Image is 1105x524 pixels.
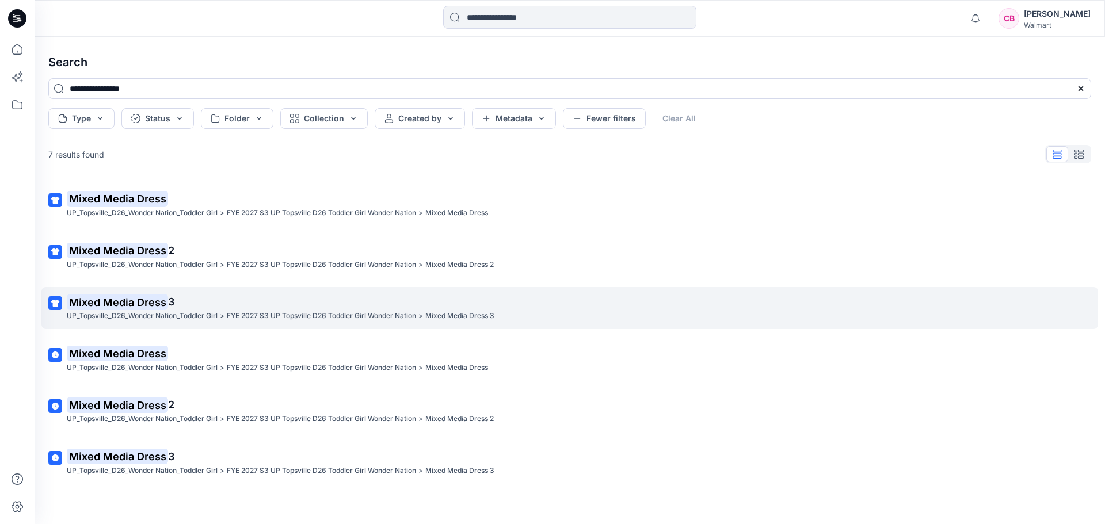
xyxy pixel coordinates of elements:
button: Status [121,108,194,129]
a: Mixed Media Dress2UP_Topsville_D26_Wonder Nation_Toddler Girl>FYE 2027 S3 UP Topsville D26 Toddle... [41,236,1098,278]
button: Created by [375,108,465,129]
p: UP_Topsville_D26_Wonder Nation_Toddler Girl [67,465,218,477]
p: > [418,207,423,219]
div: Walmart [1024,21,1091,29]
p: 7 results found [48,148,104,160]
p: FYE 2027 S3 UP Topsville D26 Toddler Girl Wonder Nation [227,259,416,271]
p: Mixed Media Dress 3 [425,310,494,322]
p: FYE 2027 S3 UP Topsville D26 Toddler Girl Wonder Nation [227,310,416,322]
a: Mixed Media Dress2UP_Topsville_D26_Wonder Nation_Toddler Girl>FYE 2027 S3 UP Topsville D26 Toddle... [41,390,1098,432]
mark: Mixed Media Dress [67,397,168,413]
p: > [418,310,423,322]
p: UP_Topsville_D26_Wonder Nation_Toddler Girl [67,207,218,219]
p: > [220,207,224,219]
p: > [418,413,423,425]
button: Collection [280,108,368,129]
p: UP_Topsville_D26_Wonder Nation_Toddler Girl [67,413,218,425]
a: Mixed Media Dress3UP_Topsville_D26_Wonder Nation_Toddler Girl>FYE 2027 S3 UP Topsville D26 Toddle... [41,287,1098,329]
mark: Mixed Media Dress [67,190,168,206]
div: CB [999,8,1019,29]
p: > [220,465,224,477]
span: 2 [168,399,174,411]
button: Type [48,108,115,129]
p: Mixed Media Dress 3 [425,465,494,477]
p: > [220,259,224,271]
div: [PERSON_NAME] [1024,7,1091,21]
mark: Mixed Media Dress [67,294,168,310]
a: Mixed Media DressUP_Topsville_D26_Wonder Nation_Toddler Girl>FYE 2027 S3 UP Topsville D26 Toddler... [41,339,1098,381]
p: Mixed Media Dress [425,362,488,374]
p: FYE 2027 S3 UP Topsville D26 Toddler Girl Wonder Nation [227,413,416,425]
span: 3 [168,296,174,308]
p: FYE 2027 S3 UP Topsville D26 Toddler Girl Wonder Nation [227,362,416,374]
p: > [418,259,423,271]
span: 2 [168,244,174,257]
span: 3 [168,450,174,462]
p: Mixed Media Dress [425,207,488,219]
p: UP_Topsville_D26_Wonder Nation_Toddler Girl [67,310,218,322]
a: Mixed Media DressUP_Topsville_D26_Wonder Nation_Toddler Girl>FYE 2027 S3 UP Topsville D26 Toddler... [41,184,1098,226]
p: UP_Topsville_D26_Wonder Nation_Toddler Girl [67,259,218,271]
button: Folder [201,108,273,129]
p: > [220,413,224,425]
p: FYE 2027 S3 UP Topsville D26 Toddler Girl Wonder Nation [227,207,416,219]
p: > [220,362,224,374]
mark: Mixed Media Dress [67,242,168,258]
h4: Search [39,46,1100,78]
mark: Mixed Media Dress [67,345,168,361]
button: Fewer filters [563,108,646,129]
p: > [418,465,423,477]
p: FYE 2027 S3 UP Topsville D26 Toddler Girl Wonder Nation [227,465,416,477]
a: Mixed Media Dress3UP_Topsville_D26_Wonder Nation_Toddler Girl>FYE 2027 S3 UP Topsville D26 Toddle... [41,442,1098,484]
p: UP_Topsville_D26_Wonder Nation_Toddler Girl [67,362,218,374]
p: > [418,362,423,374]
p: > [220,310,224,322]
button: Metadata [472,108,556,129]
mark: Mixed Media Dress [67,448,168,464]
p: Mixed Media Dress 2 [425,259,494,271]
p: Mixed Media Dress 2 [425,413,494,425]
